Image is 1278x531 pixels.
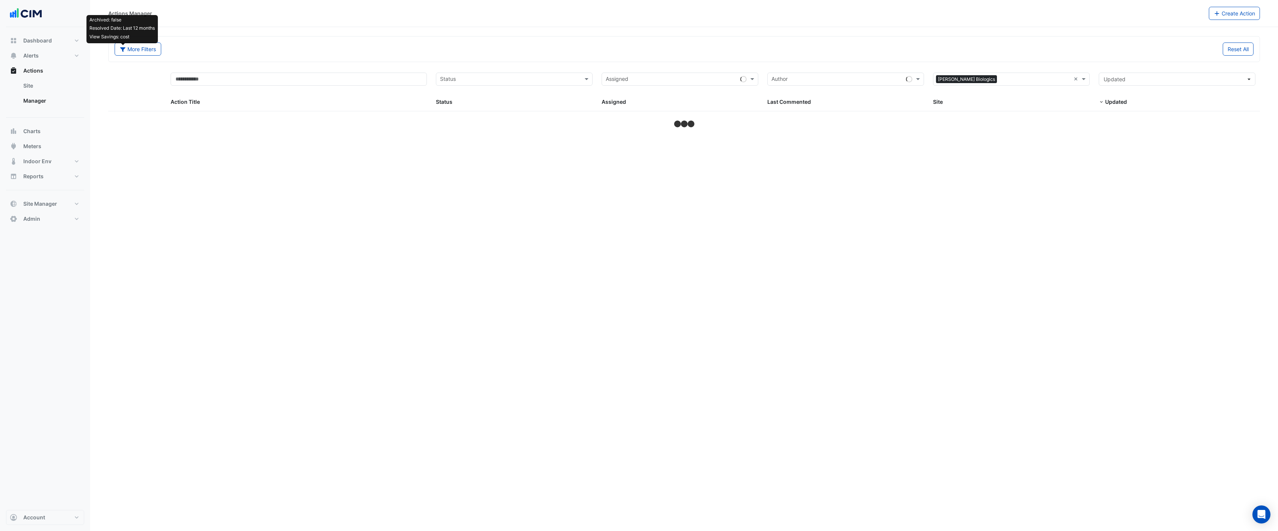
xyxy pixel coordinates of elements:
[6,211,84,226] button: Admin
[1074,75,1080,83] span: Clear
[10,127,17,135] app-icon: Charts
[6,196,84,211] button: Site Manager
[10,173,17,180] app-icon: Reports
[23,37,52,44] span: Dashboard
[767,99,811,105] span: Last Commented
[10,52,17,59] app-icon: Alerts
[6,169,84,184] button: Reports
[10,215,17,223] app-icon: Admin
[89,17,155,23] p: Archived: false
[17,93,84,108] a: Manager
[6,510,84,525] button: Account
[115,42,161,56] button: Archived: falseResolved Date: Last 12 monthsView Savings: cost More Filters
[171,99,200,105] span: Action Title
[436,99,452,105] span: Status
[602,99,626,105] span: Assigned
[6,139,84,154] button: Meters
[89,25,155,32] p: Resolved Date: Last 12 months
[1223,42,1254,56] button: Reset All
[10,37,17,44] app-icon: Dashboard
[23,67,43,74] span: Actions
[1105,99,1127,105] span: Updated
[89,33,155,40] p: View Savings: cost
[23,143,41,150] span: Meters
[23,173,44,180] span: Reports
[6,124,84,139] button: Charts
[6,154,84,169] button: Indoor Env
[933,99,943,105] span: Site
[1099,73,1255,86] button: Updated
[23,215,40,223] span: Admin
[23,200,57,208] span: Site Manager
[1104,76,1125,82] span: Updated
[1252,505,1270,523] div: Open Intercom Messenger
[23,514,45,521] span: Account
[6,63,84,78] button: Actions
[10,143,17,150] app-icon: Meters
[6,48,84,63] button: Alerts
[9,6,43,21] img: Company Logo
[108,9,152,17] div: Actions Manager
[10,158,17,165] app-icon: Indoor Env
[10,200,17,208] app-icon: Site Manager
[6,33,84,48] button: Dashboard
[17,78,84,93] a: Site
[10,67,17,74] app-icon: Actions
[23,158,51,165] span: Indoor Env
[23,52,39,59] span: Alerts
[1209,7,1260,20] button: Create Action
[936,75,997,83] span: [PERSON_NAME] Biologics
[23,127,41,135] span: Charts
[6,78,84,111] div: Actions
